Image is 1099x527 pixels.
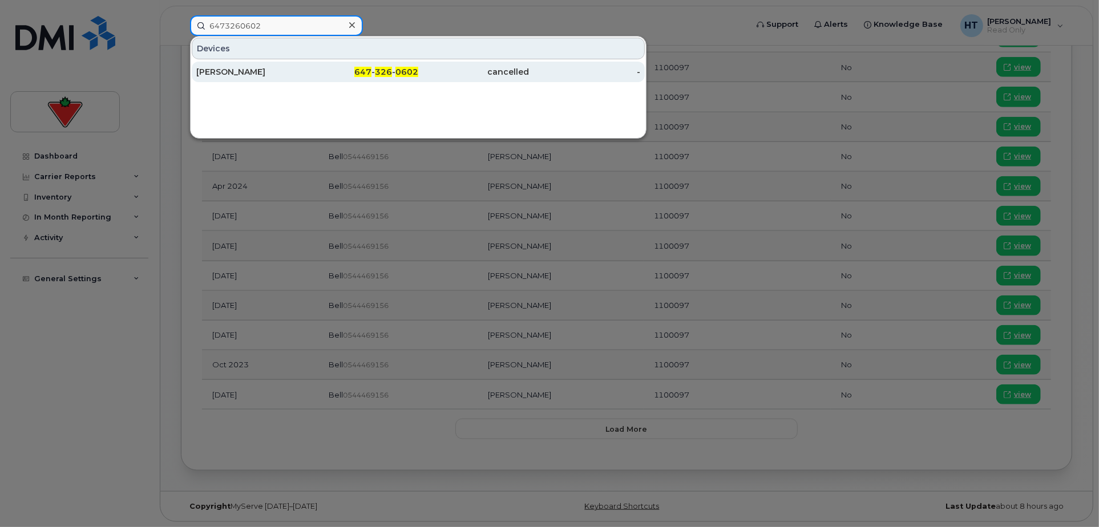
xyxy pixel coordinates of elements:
[308,66,419,78] div: - -
[395,67,418,77] span: 0602
[192,38,645,59] div: Devices
[530,66,641,78] div: -
[192,62,645,82] a: [PERSON_NAME]647-326-0602cancelled-
[196,66,308,78] div: [PERSON_NAME]
[354,67,371,77] span: 647
[418,66,530,78] div: cancelled
[190,15,363,36] input: Find something...
[375,67,392,77] span: 326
